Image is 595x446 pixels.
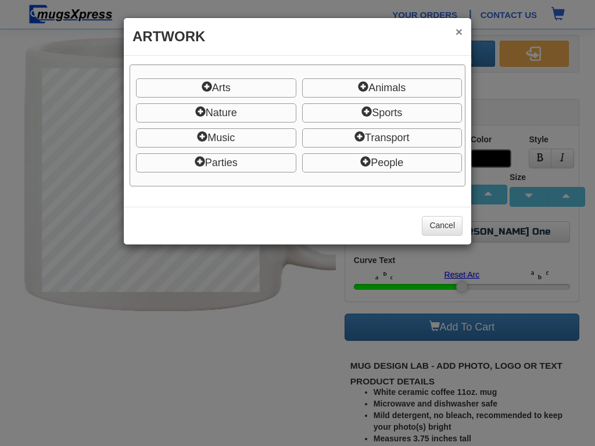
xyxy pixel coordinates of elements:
button: Cancel [422,216,463,236]
span: Expand this branch [136,153,296,172]
span: Arts [212,82,231,93]
span: Expand this branch [136,103,296,123]
h3: Artwork [132,27,463,46]
span: Music [207,132,235,143]
span: Expand this branch [302,153,463,172]
span: Expand this branch [302,103,463,123]
span: Expand this branch [136,128,296,148]
span: Animals [368,82,406,93]
span: Nature [206,107,237,118]
button: × [456,26,463,38]
span: Expand this branch [302,78,463,98]
span: Expand this branch [302,128,463,148]
span: Transport [365,132,409,143]
span: Parties [205,157,238,168]
span: Expand this branch [136,78,296,98]
span: Sports [372,107,402,118]
span: People [371,157,403,168]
